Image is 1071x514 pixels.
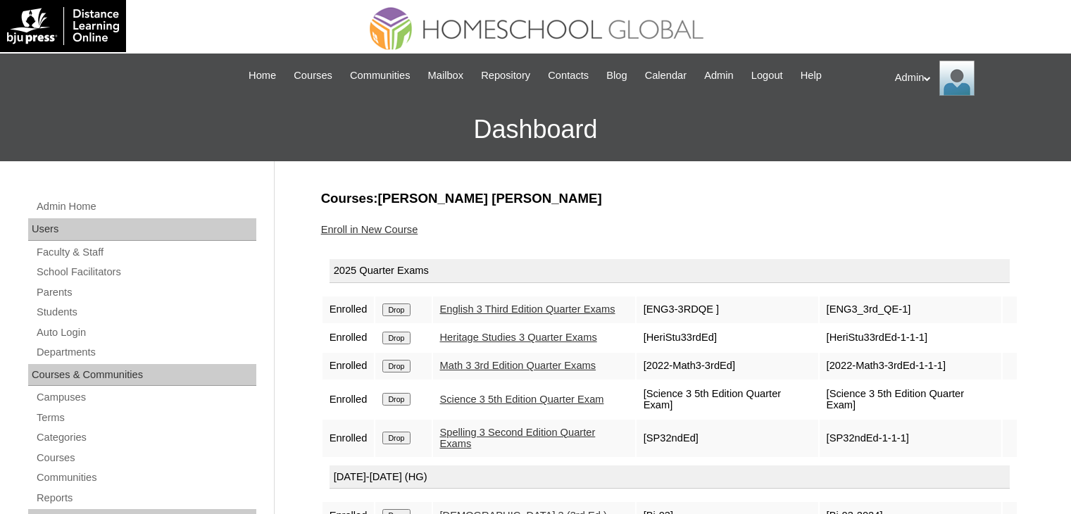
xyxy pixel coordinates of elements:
a: Departments [35,344,256,361]
a: Enroll in New Course [321,224,418,235]
td: [HeriStu33rdEd] [637,325,818,351]
h3: Courses:[PERSON_NAME] [PERSON_NAME] [321,189,1018,208]
a: Terms [35,409,256,427]
td: [Science 3 5th Edition Quarter Exam] [637,381,818,418]
span: Home [249,68,276,84]
a: Reports [35,489,256,507]
td: [ENG3-3RDQE ] [637,296,818,323]
a: Faculty & Staff [35,244,256,261]
td: [SP32ndEd-1-1-1] [820,420,1001,457]
a: Calendar [638,68,694,84]
div: 2025 Quarter Exams [330,259,1010,283]
div: Courses & Communities [28,364,256,387]
a: Parents [35,284,256,301]
h3: Dashboard [7,98,1064,161]
span: Admin [704,68,734,84]
a: Spelling 3 Second Edition Quarter Exams [440,427,596,450]
a: School Facilitators [35,263,256,281]
span: Communities [350,68,411,84]
a: English 3 Third Edition Quarter Exams [440,303,615,315]
input: Drop [382,332,410,344]
a: Communities [343,68,418,84]
span: Contacts [548,68,589,84]
span: Calendar [645,68,687,84]
img: Admin Homeschool Global [939,61,975,96]
a: Communities [35,469,256,487]
a: Help [794,68,829,84]
td: [2022-Math3-3rdEd-1-1-1] [820,353,1001,380]
a: Campuses [35,389,256,406]
td: [Science 3 5th Edition Quarter Exam] [820,381,1001,418]
td: Enrolled [322,420,375,457]
td: [HeriStu33rdEd-1-1-1] [820,325,1001,351]
a: Contacts [541,68,596,84]
div: Users [28,218,256,241]
a: Courses [35,449,256,467]
span: Help [801,68,822,84]
td: [ENG3_3rd_QE-1] [820,296,1001,323]
div: Admin [895,61,1057,96]
a: Logout [744,68,790,84]
span: Mailbox [428,68,464,84]
a: Science 3 5th Edition Quarter Exam [440,394,604,405]
span: Repository [481,68,530,84]
td: Enrolled [322,353,375,380]
a: Math 3 3rd Edition Quarter Exams [440,360,596,371]
a: Blog [599,68,634,84]
td: [SP32ndEd] [637,420,818,457]
a: Courses [287,68,339,84]
a: Heritage Studies 3 Quarter Exams [440,332,597,343]
a: Students [35,303,256,321]
a: Admin [697,68,741,84]
a: Admin Home [35,198,256,215]
input: Drop [382,303,410,316]
a: Mailbox [421,68,471,84]
div: [DATE]-[DATE] (HG) [330,465,1010,489]
a: Auto Login [35,324,256,341]
a: Repository [474,68,537,84]
td: [2022-Math3-3rdEd] [637,353,818,380]
input: Drop [382,393,410,406]
span: Blog [606,68,627,84]
input: Drop [382,432,410,444]
td: Enrolled [322,381,375,418]
td: Enrolled [322,325,375,351]
a: Categories [35,429,256,446]
input: Drop [382,360,410,372]
a: Home [242,68,283,84]
span: Logout [751,68,783,84]
td: Enrolled [322,296,375,323]
img: logo-white.png [7,7,119,45]
span: Courses [294,68,332,84]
